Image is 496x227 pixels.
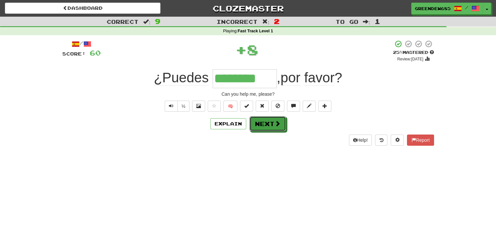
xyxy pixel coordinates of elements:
[223,101,237,112] button: 🧠
[192,101,205,112] button: Show image (alt+x)
[238,29,273,33] strong: Fast Track Level 1
[407,135,434,146] button: Report
[375,17,380,25] span: 1
[235,40,247,59] span: +
[90,49,101,57] span: 60
[304,70,335,86] span: favor
[155,17,160,25] span: 9
[318,101,331,112] button: Add to collection (alt+a)
[247,41,258,58] span: 8
[336,18,358,25] span: To go
[154,70,209,86] span: ¿Puedes
[170,3,326,14] a: Clozemaster
[363,19,370,24] span: :
[393,50,403,55] span: 25 %
[143,19,150,24] span: :
[62,91,434,97] div: Can you help me, please?
[415,6,451,11] span: GreenDew685
[274,17,279,25] span: 2
[165,101,178,112] button: Play sentence audio (ctl+space)
[271,101,284,112] button: Ignore sentence (alt+i)
[240,101,253,112] button: Set this sentence to 100% Mastered (alt+m)
[465,5,468,10] span: /
[303,101,316,112] button: Edit sentence (alt+d)
[411,3,483,14] a: GreenDew685 /
[287,101,300,112] button: Discuss sentence (alt+u)
[375,135,387,146] button: Round history (alt+y)
[107,18,139,25] span: Correct
[62,40,101,48] div: /
[262,19,269,24] span: :
[5,3,160,14] a: Dashboard
[280,70,300,86] span: por
[210,118,246,129] button: Explain
[217,18,258,25] span: Incorrect
[249,116,286,131] button: Next
[256,101,269,112] button: Reset to 0% Mastered (alt+r)
[163,101,190,112] div: Text-to-speech controls
[397,57,423,61] small: Review: [DATE]
[177,101,190,112] button: ½
[393,50,434,56] div: Mastered
[208,101,221,112] button: Favorite sentence (alt+f)
[349,135,372,146] button: Help!
[62,51,86,57] span: Score:
[277,70,342,86] span: , ?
